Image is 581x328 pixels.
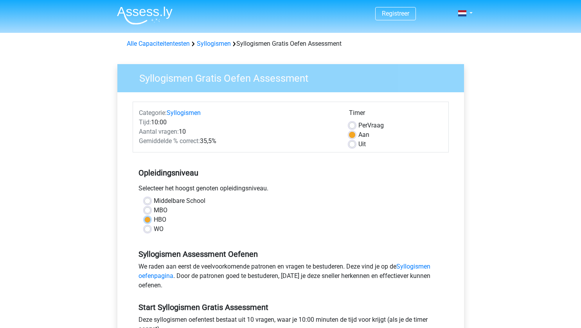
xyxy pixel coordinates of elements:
span: Tijd: [139,118,151,126]
div: Syllogismen Gratis Oefen Assessment [124,39,458,48]
h5: Start Syllogismen Gratis Assessment [139,303,443,312]
span: Categorie: [139,109,167,117]
label: Aan [358,130,369,140]
a: Syllogismen [197,40,231,47]
label: Uit [358,140,366,149]
img: Assessly [117,6,173,25]
a: Alle Capaciteitentesten [127,40,190,47]
h3: Syllogismen Gratis Oefen Assessment [130,69,458,84]
label: WO [154,224,164,234]
h5: Syllogismen Assessment Oefenen [139,249,443,259]
div: 10:00 [133,118,343,127]
label: Vraag [358,121,384,130]
span: Gemiddelde % correct: [139,137,200,145]
div: 35,5% [133,136,343,146]
div: We raden aan eerst de veelvoorkomende patronen en vragen te bestuderen. Deze vind je op de . Door... [133,262,449,293]
label: Middelbare School [154,196,205,206]
a: Syllogismen [167,109,201,117]
label: MBO [154,206,167,215]
a: Registreer [382,10,409,17]
span: Aantal vragen: [139,128,179,135]
label: HBO [154,215,166,224]
div: 10 [133,127,343,136]
div: Selecteer het hoogst genoten opleidingsniveau. [133,184,449,196]
div: Timer [349,108,442,121]
h5: Opleidingsniveau [139,165,443,181]
span: Per [358,122,367,129]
